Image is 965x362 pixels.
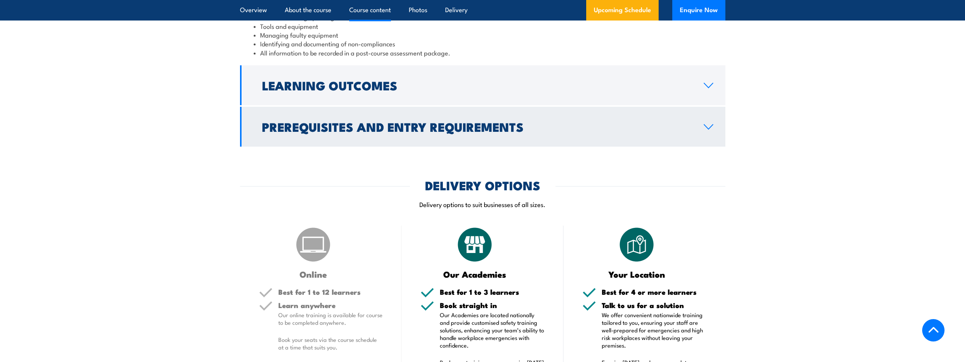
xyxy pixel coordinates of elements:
[425,180,540,190] h2: DELIVERY OPTIONS
[602,302,706,309] h5: Talk to us for a solution
[262,121,692,132] h2: Prerequisites and Entry Requirements
[582,270,691,278] h3: Your Location
[440,288,544,296] h5: Best for 1 to 3 learners
[240,200,725,209] p: Delivery options to suit businesses of all sizes.
[421,270,529,278] h3: Our Academies
[440,302,544,309] h5: Book straight in
[254,48,712,57] li: All information to be recorded in a post-course assessment package.
[278,302,383,309] h5: Learn anywhere
[254,30,712,39] li: Managing faulty equipment
[254,22,712,30] li: Tools and equipment
[240,107,725,147] a: Prerequisites and Entry Requirements
[440,311,544,349] p: Our Academies are located nationally and provide customised safety training solutions, enhancing ...
[240,65,725,105] a: Learning Outcomes
[278,311,383,326] p: Our online training is available for course to be completed anywhere.
[254,39,712,48] li: Identifying and documenting of non-compliances
[602,288,706,296] h5: Best for 4 or more learners
[602,311,706,349] p: We offer convenient nationwide training tailored to you, ensuring your staff are well-prepared fo...
[259,270,368,278] h3: Online
[262,80,692,90] h2: Learning Outcomes
[278,288,383,296] h5: Best for 1 to 12 learners
[278,336,383,351] p: Book your seats via the course schedule at a time that suits you.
